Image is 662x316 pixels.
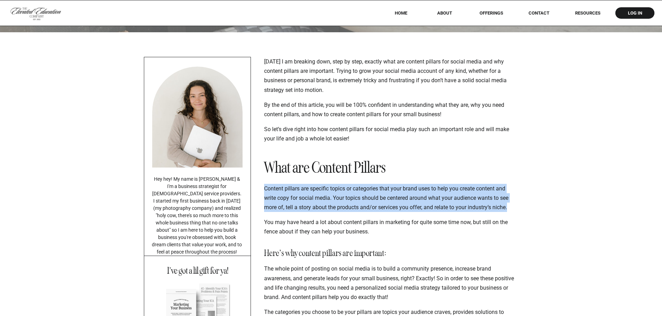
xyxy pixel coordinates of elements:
p: I've got a lil gift for ya! [153,266,243,272]
h2: What are Content Pillars [264,160,516,176]
h3: Here’s why content pillars are important: [264,249,516,258]
p: The whole point of posting on social media is to build a community presence, increase brand aware... [264,264,516,302]
a: offerings [469,10,513,16]
p: So let’s dive right into how content pillars for social media play such an important role and wil... [264,125,516,143]
a: log in [621,10,648,16]
a: RESOURCES [565,10,610,16]
p: By the end of this article, you will be 100% confident in understanding what they are, why you ne... [264,100,516,119]
p: Content pillars are specific topics or categories that your brand uses to help you create content... [264,184,516,212]
p: [DATE] I am breaking down, step by step, exactly what are content pillars for social media and wh... [264,57,516,95]
a: HOME [385,10,416,16]
p: Hey hey! My name is [PERSON_NAME] & I'm a business strategist for [DEMOGRAPHIC_DATA] service prov... [152,176,242,245]
a: Contact [524,10,554,16]
a: About [432,10,457,16]
p: You may have heard a lot about content pillars in marketing for quite some time now, but still on... [264,217,516,236]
